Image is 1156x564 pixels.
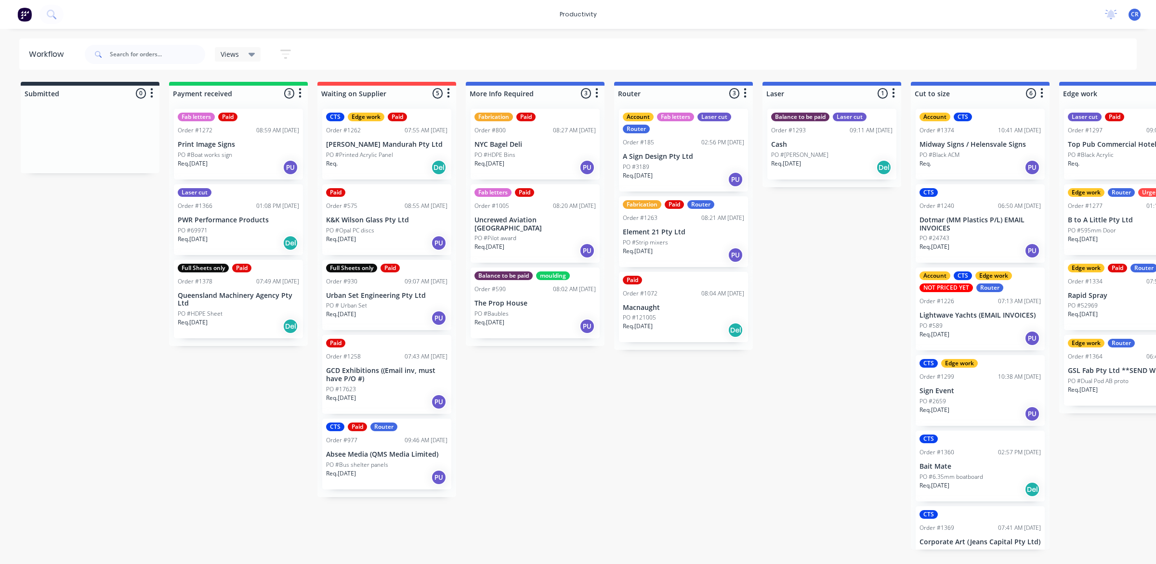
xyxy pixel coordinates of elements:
div: Order #977 [326,436,357,445]
div: Order #1297 [1068,126,1103,135]
div: 02:56 PM [DATE] [701,138,744,147]
div: Laser cut [697,113,731,121]
p: Req. [DATE] [1068,235,1098,244]
div: Order #1293 [771,126,806,135]
div: Order #1277 [1068,202,1103,210]
div: Del [1025,482,1040,497]
div: FabricationPaidOrder #80008:27 AM [DATE]NYC Bagel DeliPO #HDPE BinsReq.[DATE]PU [471,109,600,179]
p: Req. [DATE] [178,318,208,327]
div: Edge work [1068,339,1104,347]
div: AccountCTSEdge workNOT PRICED YETRouterOrder #122607:13 AM [DATE]Lightwave Yachts (EMAIL INVOICES... [916,268,1045,350]
p: Lightwave Yachts (EMAIL INVOICES) [920,311,1041,320]
div: Paid [623,276,642,284]
p: PO #Black ACM [920,151,959,159]
span: Views [221,49,239,59]
div: NOT PRICED YET [920,283,973,292]
div: Order #1226 [920,297,954,306]
p: Sign Event [920,387,1041,395]
div: PaidOrder #125807:43 AM [DATE]GCD Exhibitions ((Email inv, must have P/O #)PO #17623Req.[DATE]PU [322,335,451,414]
div: PU [431,470,447,485]
div: Laser cut [1068,113,1102,121]
div: Paid [1108,264,1127,272]
div: Edge work [1068,264,1104,272]
div: 08:27 AM [DATE] [553,126,596,135]
div: PU [431,394,447,410]
p: PO #Printed Acrylic Panel [326,151,393,159]
p: PO #Strip mixers [623,238,668,247]
p: PO #595mm Door [1068,226,1116,235]
span: CR [1131,10,1139,19]
p: PO #6.35mm boatboard [920,473,983,481]
p: The Prop House [474,299,596,308]
div: Order #1374 [920,126,954,135]
div: CTS [920,359,938,368]
div: Balance to be paidmouldingOrder #59008:02 AM [DATE]The Prop HousePO #BaublesReq.[DATE]PU [471,268,600,338]
div: Paid [381,264,400,272]
div: moulding [536,271,570,280]
p: PO #Bus shelter panels [326,461,388,469]
div: 10:41 AM [DATE] [998,126,1041,135]
p: Uncrewed Aviation [GEOGRAPHIC_DATA] [474,216,596,232]
div: PU [579,243,595,258]
div: Account [920,113,950,121]
div: Order #1378 [178,277,212,286]
div: Fabrication [623,200,661,209]
p: Req. [DATE] [326,235,356,244]
div: Fab lettersPaidOrder #100508:20 AM [DATE]Uncrewed Aviation [GEOGRAPHIC_DATA]PO #Pilot awardReq.[D... [471,184,600,263]
div: Paid [326,188,345,197]
p: Print Image Signs [178,141,299,149]
div: 01:08 PM [DATE] [256,202,299,210]
div: Balance to be paid [771,113,829,121]
p: PO #24743 [920,234,949,243]
div: CTS [954,113,972,121]
p: Absee Media (QMS Media Limited) [326,450,447,459]
div: 08:55 AM [DATE] [405,202,447,210]
div: Paid [665,200,684,209]
div: Balance to be paidLaser cutOrder #129309:11 AM [DATE]CashPO #[PERSON_NAME]Req.[DATE]Del [767,109,896,179]
div: 06:50 AM [DATE] [998,202,1041,210]
p: Req. [DATE] [623,247,653,256]
p: PO #589 [920,321,943,330]
p: PO #Pilot award [474,234,516,243]
div: CTS [920,510,938,519]
div: Account [920,271,950,280]
div: Order #1364 [1068,352,1103,361]
div: 07:55 AM [DATE] [405,126,447,135]
div: Paid [1105,113,1124,121]
div: 07:13 AM [DATE] [998,297,1041,306]
div: Paid [232,264,251,272]
p: Req. [DATE] [1068,310,1098,319]
div: Edge work [1068,188,1104,197]
div: Paid [348,423,367,431]
p: [PERSON_NAME] Mandurah Pty Ltd [326,141,447,149]
div: Full Sheets only [178,264,229,272]
div: 09:46 AM [DATE] [405,436,447,445]
p: Queensland Machinery Agency Pty Ltd [178,292,299,308]
div: Router [976,283,1003,292]
p: PO #Dual Pod AB proto [1068,377,1129,385]
div: PU [431,310,447,326]
div: Order #1369 [920,524,954,532]
div: 08:04 AM [DATE] [701,289,744,298]
div: Full Sheets onlyPaidOrder #137807:49 AM [DATE]Queensland Machinery Agency Pty LtdPO #HDPE SheetRe... [174,260,303,339]
div: 10:38 AM [DATE] [998,372,1041,381]
div: CTS [954,271,972,280]
p: PO #Boat works sign [178,151,232,159]
div: 07:41 AM [DATE] [998,524,1041,532]
div: Router [687,200,714,209]
div: Order #1262 [326,126,361,135]
div: Order #1258 [326,352,361,361]
div: 08:59 AM [DATE] [256,126,299,135]
div: Edge work [348,113,384,121]
p: Urban Set Engineering Pty Ltd [326,292,447,300]
p: PO #2659 [920,397,946,406]
div: Edge work [941,359,978,368]
p: Req. [DATE] [326,469,356,478]
p: Req. [DATE] [920,330,949,339]
p: PO #[PERSON_NAME] [771,151,828,159]
div: CTS [920,188,938,197]
div: PU [1025,331,1040,346]
p: PO #Baubles [474,309,509,318]
div: Laser cut [178,188,211,197]
p: PO #Black Acrylic [1068,151,1114,159]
